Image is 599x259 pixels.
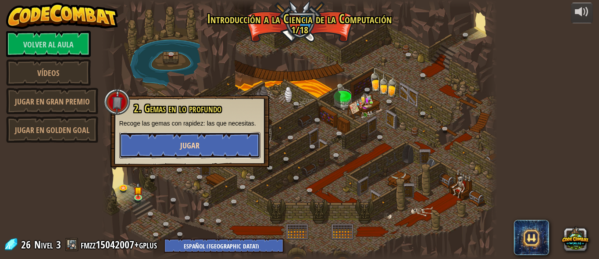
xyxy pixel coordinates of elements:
[6,3,118,29] img: CodeCombat - Aprende a codificar jugando un juego
[571,3,593,23] button: Ajustar el volumen
[21,237,31,252] font: 26
[119,120,256,127] font: Recoge las gemas con rapidez: las que necesitas.
[23,40,74,50] font: Volver al aula
[6,31,91,57] a: Volver al aula
[133,183,142,198] img: level-banner-started.png
[119,132,260,158] button: Jugar
[81,237,160,252] a: fmzz15042007+gplus
[15,97,90,108] font: Jugar en Gran Premio
[81,237,157,252] font: fmzz15042007+gplus
[15,125,89,136] font: Jugar en Golden Goal
[56,237,61,252] font: 3
[134,101,221,116] font: 2. Gemas en lo profundo
[180,140,200,151] font: Jugar
[37,68,59,79] font: Vídeos
[34,237,53,252] font: Nivel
